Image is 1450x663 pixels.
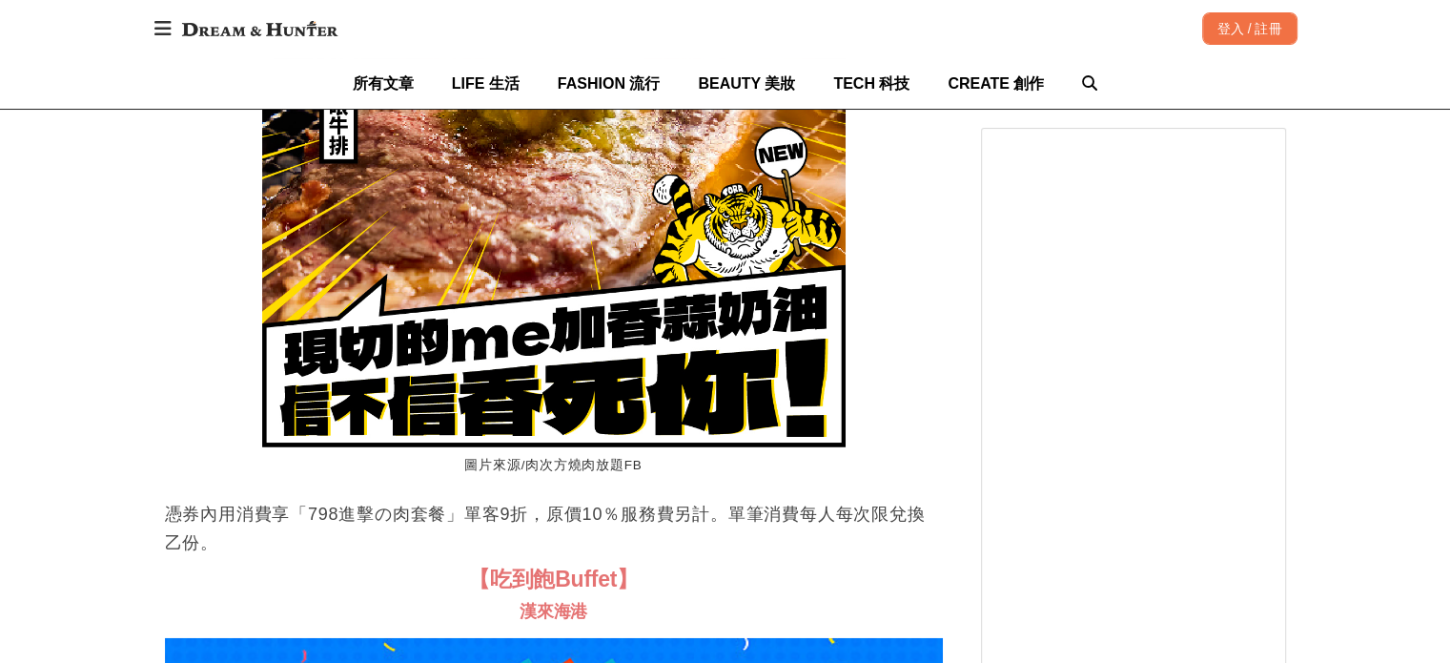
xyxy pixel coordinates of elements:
[833,58,909,109] a: TECH 科技
[520,602,587,621] span: 漢來海港
[452,75,520,92] span: LIFE 生活
[452,58,520,109] a: LIFE 生活
[173,11,347,46] img: Dream & Hunter
[353,58,414,109] a: 所有文章
[698,58,795,109] a: BEAUTY 美妝
[353,75,414,92] span: 所有文章
[1202,12,1297,45] div: 登入 / 註冊
[833,75,909,92] span: TECH 科技
[262,447,846,485] figcaption: 圖片來源/肉次方燒肉放題FB
[165,500,943,557] p: 憑券內用消費享「798進擊の肉套餐」單客9折，原價10％服務費另計。單筆消費每人每次限兌換乙份。
[948,58,1044,109] a: CREATE 創作
[698,75,795,92] span: BEAUTY 美妝
[558,75,661,92] span: FASHION 流行
[558,58,661,109] a: FASHION 流行
[948,75,1044,92] span: CREATE 創作
[468,567,639,591] span: 【吃到飽Buffet】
